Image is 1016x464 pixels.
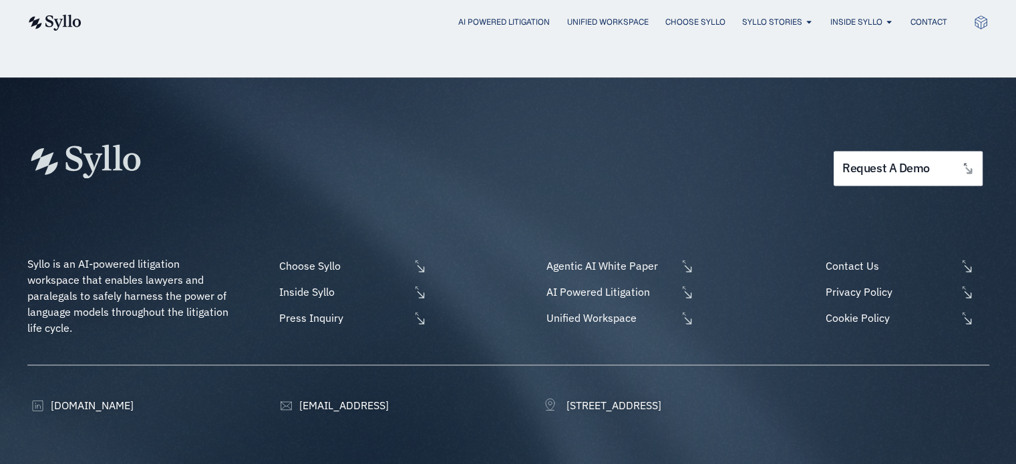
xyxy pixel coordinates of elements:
[543,258,694,274] a: Agentic AI White Paper
[108,16,947,29] nav: Menu
[822,258,956,274] span: Contact Us
[458,16,550,28] a: AI Powered Litigation
[276,258,427,274] a: Choose Syllo
[543,310,677,326] span: Unified Workspace
[543,258,677,274] span: Agentic AI White Paper
[543,284,694,300] a: AI Powered Litigation
[741,16,802,28] a: Syllo Stories
[27,397,134,413] a: [DOMAIN_NAME]
[108,16,947,29] div: Menu Toggle
[842,162,929,175] span: request a demo
[543,397,661,413] a: [STREET_ADDRESS]
[296,397,389,413] span: [EMAIL_ADDRESS]
[822,258,989,274] a: Contact Us
[822,284,989,300] a: Privacy Policy
[276,284,409,300] span: Inside Syllo
[822,310,956,326] span: Cookie Policy
[276,284,427,300] a: Inside Syllo
[910,16,947,28] a: Contact
[834,151,982,186] a: request a demo
[566,16,648,28] a: Unified Workspace
[543,310,694,326] a: Unified Workspace
[276,258,409,274] span: Choose Syllo
[276,310,409,326] span: Press Inquiry
[563,397,661,413] span: [STREET_ADDRESS]
[27,257,231,334] span: Syllo is an AI-powered litigation workspace that enables lawyers and paralegals to safely harness...
[822,310,989,326] a: Cookie Policy
[276,397,389,413] a: [EMAIL_ADDRESS]
[47,397,134,413] span: [DOMAIN_NAME]
[27,15,81,31] img: syllo
[543,284,677,300] span: AI Powered Litigation
[276,310,427,326] a: Press Inquiry
[830,16,882,28] a: Inside Syllo
[822,284,956,300] span: Privacy Policy
[665,16,725,28] a: Choose Syllo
